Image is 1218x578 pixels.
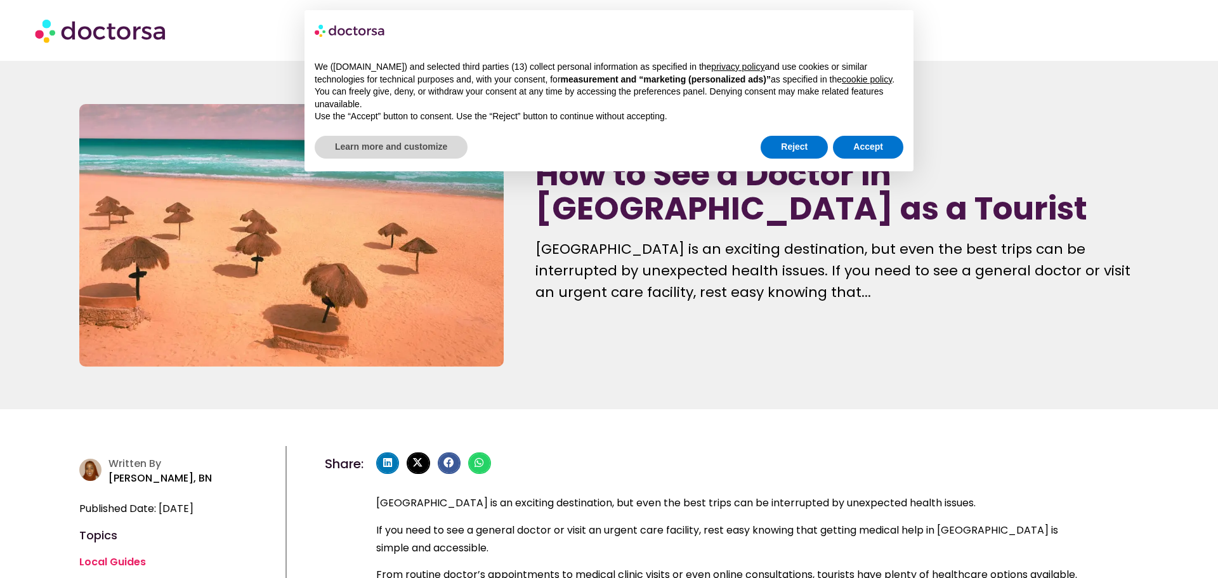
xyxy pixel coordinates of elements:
p: [GEOGRAPHIC_DATA] is an exciting destination, but even the best trips can be interrupted by unexp... [376,494,1087,512]
div: Share on x-twitter [407,452,429,474]
strong: measurement and “marketing (personalized ads)” [561,74,771,84]
button: Accept [833,136,903,159]
h4: Topics [79,530,279,541]
p: If you need to see a general doctor or visit an urgent care facility, rest easy knowing that gett... [376,522,1087,557]
img: logo [315,20,386,41]
p: You can freely give, deny, or withdraw your consent at any time by accessing the preferences pane... [315,86,903,110]
div: Share on linkedin [376,452,399,474]
p: We ([DOMAIN_NAME]) and selected third parties (13) collect personal information as specified in t... [315,61,903,86]
button: Learn more and customize [315,136,468,159]
a: Local Guides [79,555,146,569]
h4: Written By [108,457,279,470]
p: Use the “Accept” button to consent. Use the “Reject” button to continue without accepting. [315,110,903,123]
h4: Share: [325,457,363,470]
a: cookie policy [842,74,892,84]
p: [PERSON_NAME], BN [108,470,279,487]
h1: How to See a Doctor in [GEOGRAPHIC_DATA] as a Tourist [535,157,1138,226]
div: Share on facebook [438,452,461,474]
span: Published Date: [DATE] [79,500,193,518]
p: [GEOGRAPHIC_DATA] is an exciting destination, but even the best trips can be interrupted by unexp... [535,239,1138,303]
a: privacy policy [711,62,764,72]
div: Share on whatsapp [468,452,491,474]
button: Reject [761,136,828,159]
